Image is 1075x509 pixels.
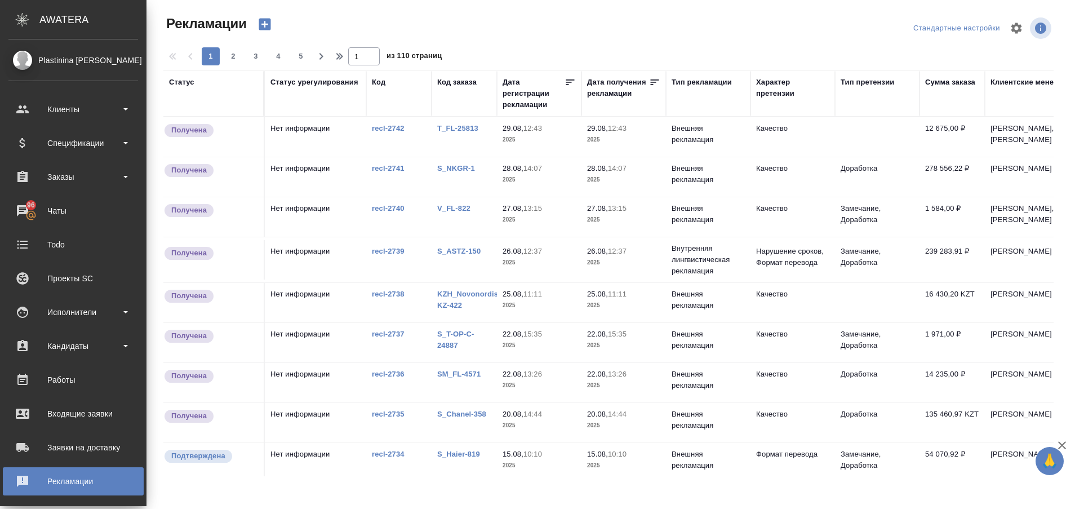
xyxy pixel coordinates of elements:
[503,124,523,132] p: 29.08,
[372,410,405,418] a: recl-2735
[503,174,576,185] p: 2025
[503,164,523,172] p: 28.08,
[169,77,194,88] div: Статус
[171,165,207,176] p: Получена
[750,157,835,197] td: Качество
[587,340,660,351] p: 2025
[8,169,138,185] div: Заказы
[608,330,627,338] p: 15:35
[503,330,523,338] p: 22.08,
[666,403,750,442] td: Внешняя рекламация
[292,47,310,65] button: 5
[437,330,474,349] a: S_T-OP-C-24887
[919,197,985,237] td: 1 584,00 ₽
[523,290,542,298] p: 11:11
[372,330,405,338] a: recl-2737
[587,420,660,431] p: 2025
[503,204,523,213] p: 27.08,
[265,443,366,483] td: Нет информации
[503,370,523,378] p: 22.08,
[587,300,660,311] p: 2025
[247,47,265,65] button: 3
[3,264,144,293] a: Проекты SC
[587,257,660,268] p: 2025
[171,410,207,422] p: Получена
[8,371,138,388] div: Работы
[608,204,627,213] p: 13:15
[171,330,207,342] p: Получена
[265,323,366,362] td: Нет информации
[587,204,608,213] p: 27.08,
[1030,17,1054,39] span: Посмотреть информацию
[523,124,542,132] p: 12:43
[587,134,660,145] p: 2025
[20,200,42,211] span: 96
[269,51,287,62] span: 4
[3,231,144,259] a: Todo
[503,214,576,225] p: 2025
[503,450,523,458] p: 15.08,
[265,403,366,442] td: Нет информации
[372,164,405,172] a: recl-2741
[919,323,985,362] td: 1 971,00 ₽
[750,363,835,402] td: Качество
[8,135,138,152] div: Спецификации
[587,290,608,298] p: 25.08,
[503,77,565,110] div: Дата регистрации рекламации
[919,240,985,280] td: 239 283,91 ₽
[372,77,385,88] div: Код
[265,117,366,157] td: Нет информации
[8,270,138,287] div: Проекты SC
[251,15,278,34] button: Создать
[919,403,985,442] td: 135 460,97 KZT
[1003,15,1030,42] span: Настроить таблицу
[925,77,975,88] div: Сумма заказа
[387,49,442,65] span: из 110 страниц
[523,370,542,378] p: 13:26
[503,380,576,391] p: 2025
[8,439,138,456] div: Заявки на доставку
[8,202,138,219] div: Чаты
[8,338,138,355] div: Кандидаты
[171,125,207,136] p: Получена
[587,164,608,172] p: 28.08,
[171,370,207,382] p: Получена
[608,164,627,172] p: 14:07
[503,410,523,418] p: 20.08,
[523,450,542,458] p: 10:10
[523,247,542,255] p: 12:37
[666,283,750,322] td: Внешняя рекламация
[8,101,138,118] div: Клиенты
[437,124,478,132] a: T_FL-25813
[372,370,405,378] a: recl-2736
[8,304,138,321] div: Исполнители
[437,290,505,309] a: KZH_Novonordisk-KZ-422
[523,330,542,338] p: 15:35
[587,460,660,471] p: 2025
[503,134,576,145] p: 2025
[372,247,405,255] a: recl-2739
[750,240,835,280] td: Нарушение сроков, Формат перевода
[3,366,144,394] a: Работы
[437,164,475,172] a: S_NKGR-1
[835,323,919,362] td: Замечание, Доработка
[171,450,225,462] p: Подтверждена
[224,51,242,62] span: 2
[224,47,242,65] button: 2
[835,197,919,237] td: Замечание, Доработка
[587,380,660,391] p: 2025
[8,236,138,253] div: Todo
[835,157,919,197] td: Доработка
[587,247,608,255] p: 26.08,
[919,283,985,322] td: 16 430,20 KZT
[835,240,919,280] td: Замечание, Доработка
[523,164,542,172] p: 14:07
[750,283,835,322] td: Качество
[437,77,477,88] div: Код заказа
[171,205,207,216] p: Получена
[587,214,660,225] p: 2025
[503,340,576,351] p: 2025
[372,124,405,132] a: recl-2742
[163,15,247,33] span: Рекламации
[503,420,576,431] p: 2025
